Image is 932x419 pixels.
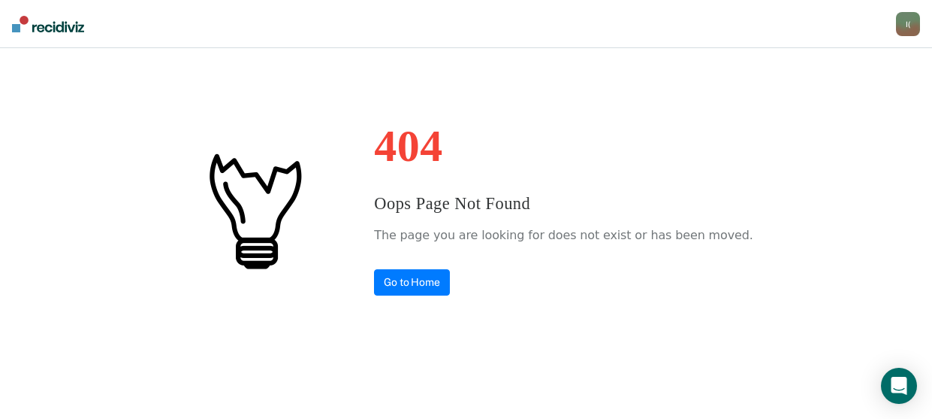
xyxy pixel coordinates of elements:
img: Recidiviz [12,16,84,32]
div: I ( [896,12,920,36]
h3: Oops Page Not Found [374,191,753,217]
button: I( [896,12,920,36]
div: Open Intercom Messenger [881,368,917,404]
p: The page you are looking for does not exist or has been moved. [374,224,753,247]
a: Go to Home [374,269,450,296]
h1: 404 [374,123,753,169]
img: # [179,135,329,285]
